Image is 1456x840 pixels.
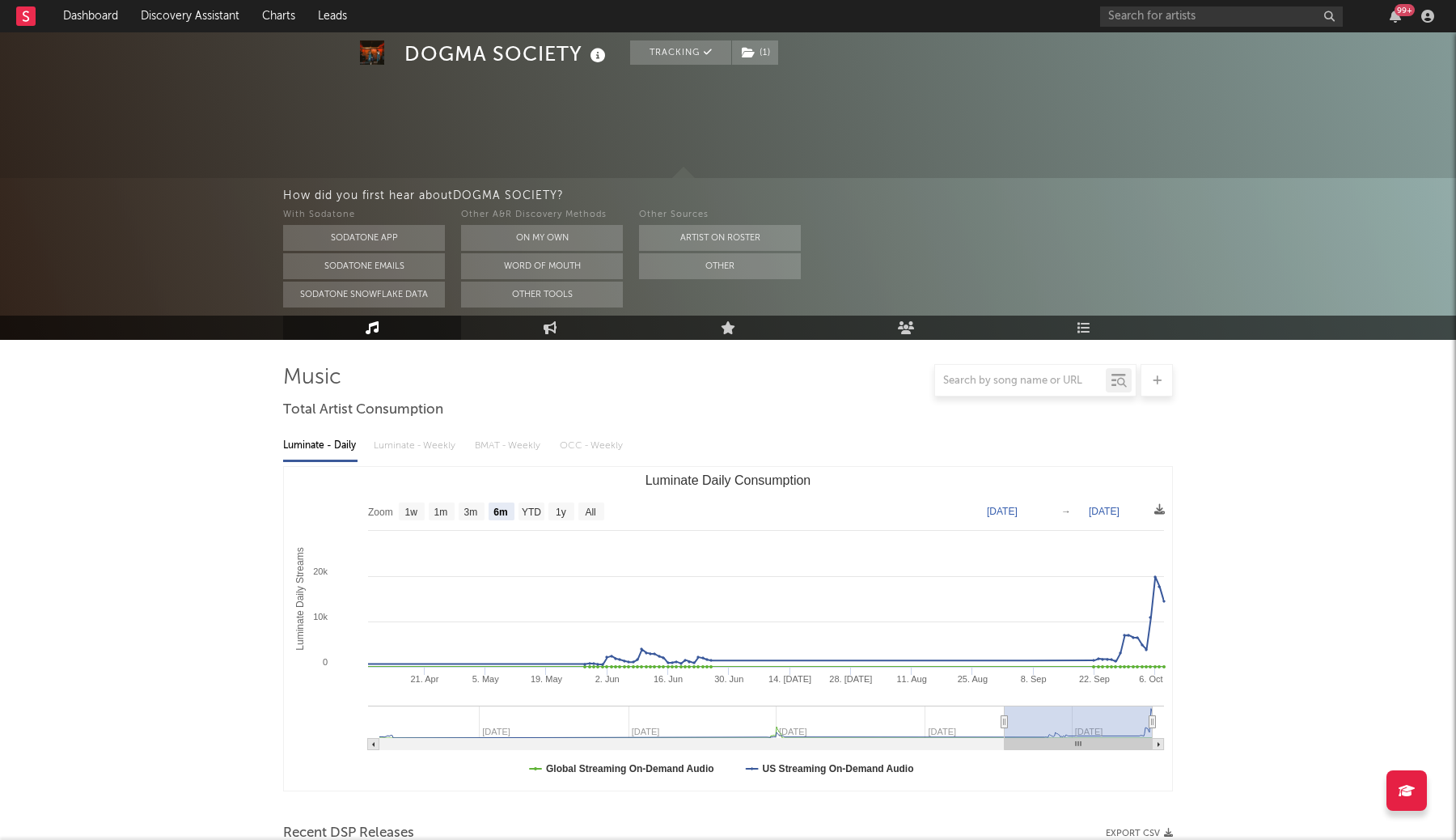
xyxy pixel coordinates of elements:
[639,225,801,251] button: Artist on Roster
[313,566,328,576] text: 20k
[556,507,566,518] text: 1y
[731,40,779,65] span: ( 1 )
[283,432,358,460] div: Luminate - Daily
[283,186,1456,206] div: How did you first hear about DOGMA SOCIETY ?
[283,253,445,279] button: Sodatone Emails
[404,40,610,67] div: DOGMA SOCIETY
[522,507,541,518] text: YTD
[1079,674,1110,684] text: 22. Sep
[493,507,507,518] text: 6m
[461,206,623,225] div: Other A&R Discovery Methods
[1139,674,1162,684] text: 6. Oct
[283,225,445,251] button: Sodatone App
[654,674,683,684] text: 16. Jun
[763,763,914,774] text: US Streaming On-Demand Audio
[434,507,448,518] text: 1m
[1390,10,1401,23] button: 99+
[958,674,988,684] text: 25. Aug
[410,674,438,684] text: 21. Apr
[1061,506,1071,517] text: →
[1100,6,1343,27] input: Search for artists
[639,253,801,279] button: Other
[1395,4,1415,16] div: 99 +
[283,401,443,420] span: Total Artist Consumption
[935,375,1106,388] input: Search by song name or URL
[323,657,328,667] text: 0
[461,253,623,279] button: Word Of Mouth
[768,674,811,684] text: 14. [DATE]
[896,674,926,684] text: 11. Aug
[639,206,801,225] div: Other Sources
[461,282,623,308] button: Other Tools
[464,507,478,518] text: 3m
[1021,674,1047,684] text: 8. Sep
[531,674,563,684] text: 19. May
[732,40,778,65] button: (1)
[714,674,743,684] text: 30. Jun
[294,547,306,650] text: Luminate Daily Streams
[313,612,328,622] text: 10k
[283,206,445,225] div: With Sodatone
[368,507,393,518] text: Zoom
[546,763,714,774] text: Global Streaming On-Demand Audio
[987,506,1018,517] text: [DATE]
[405,507,418,518] text: 1w
[472,674,500,684] text: 5. May
[1089,506,1120,517] text: [DATE]
[284,467,1172,791] svg: Luminate Daily Consumption
[585,507,595,518] text: All
[645,473,811,487] text: Luminate Daily Consumption
[1106,829,1173,838] button: Export CSV
[595,674,620,684] text: 2. Jun
[283,282,445,308] button: Sodatone Snowflake Data
[630,40,731,65] button: Tracking
[461,225,623,251] button: On My Own
[829,674,872,684] text: 28. [DATE]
